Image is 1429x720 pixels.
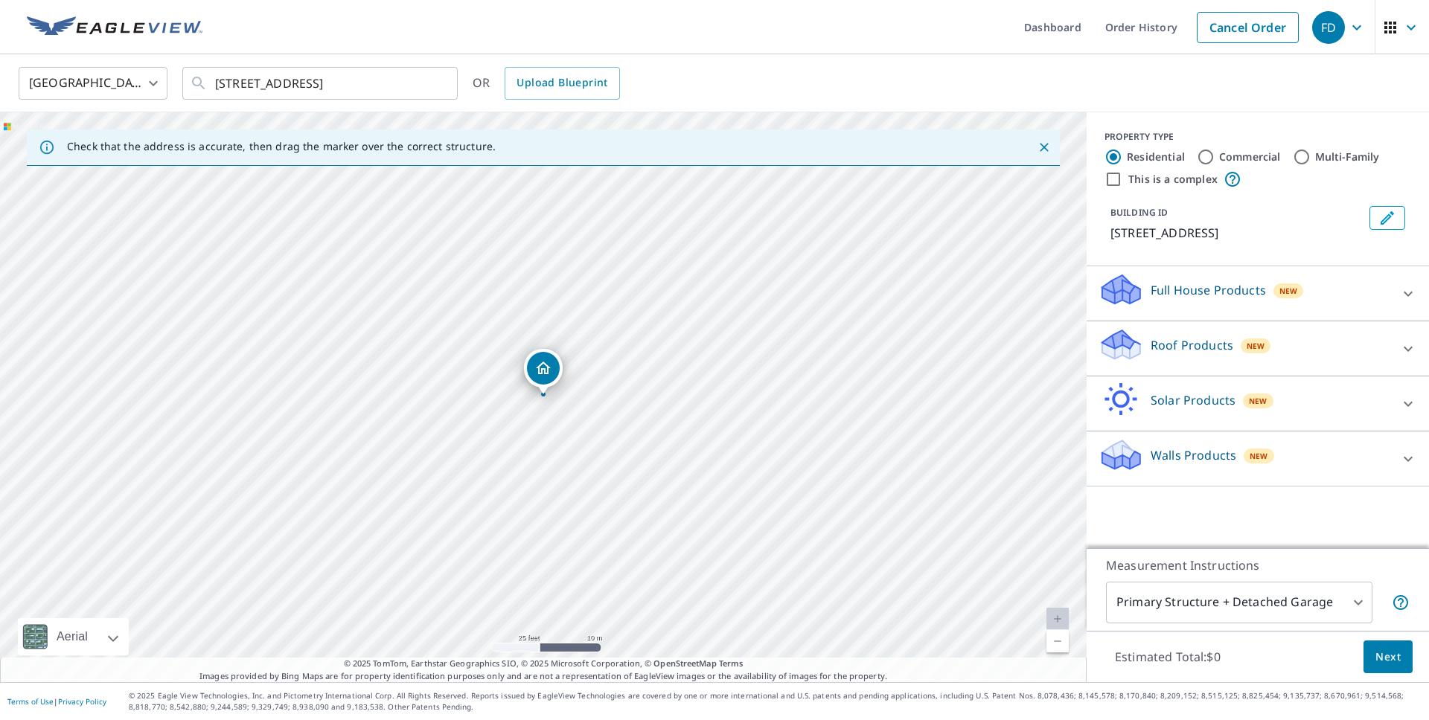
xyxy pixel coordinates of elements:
[1035,138,1054,157] button: Close
[1369,206,1405,230] button: Edit building 1
[1392,594,1410,611] span: Your report will include the primary structure and a detached garage if one exists.
[1375,648,1401,666] span: Next
[1151,336,1233,354] p: Roof Products
[1151,281,1266,299] p: Full House Products
[1046,608,1069,630] a: Current Level 20, Zoom In Disabled
[1151,446,1236,464] p: Walls Products
[1110,206,1168,219] p: BUILDING ID
[1104,130,1411,144] div: PROPERTY TYPE
[1046,630,1069,652] a: Current Level 20, Zoom Out
[1099,437,1417,480] div: Walls ProductsNew
[1197,12,1299,43] a: Cancel Order
[7,696,54,707] a: Terms of Use
[1279,285,1298,297] span: New
[653,658,716,669] a: OpenStreetMap
[19,62,167,104] div: [GEOGRAPHIC_DATA]
[1099,327,1417,370] div: Roof ProductsNew
[505,67,619,100] a: Upload Blueprint
[58,696,106,707] a: Privacy Policy
[1106,556,1410,574] p: Measurement Instructions
[1250,450,1268,462] span: New
[1103,640,1233,673] p: Estimated Total: $0
[1219,150,1281,164] label: Commercial
[344,658,744,670] span: © 2025 TomTom, Earthstar Geographics SIO, © 2025 Microsoft Corporation, ©
[719,658,744,669] a: Terms
[1106,582,1372,623] div: Primary Structure + Detached Garage
[1099,272,1417,315] div: Full House ProductsNew
[524,349,563,395] div: Dropped pin, building 1, Residential property, 966 Cove Rd Rutherfordton, NC 28139
[1128,172,1218,187] label: This is a complex
[215,62,427,104] input: Search by address or latitude-longitude
[473,67,620,100] div: OR
[27,16,202,39] img: EV Logo
[1151,391,1235,409] p: Solar Products
[1110,224,1364,242] p: [STREET_ADDRESS]
[67,140,496,153] p: Check that the address is accurate, then drag the marker over the correct structure.
[1315,150,1380,164] label: Multi-Family
[1247,340,1265,352] span: New
[18,618,129,655] div: Aerial
[1249,395,1267,407] span: New
[1312,11,1345,44] div: FD
[517,74,607,92] span: Upload Blueprint
[1127,150,1185,164] label: Residential
[1364,640,1413,674] button: Next
[7,697,106,706] p: |
[52,618,92,655] div: Aerial
[129,690,1422,713] p: © 2025 Eagle View Technologies, Inc. and Pictometry International Corp. All Rights Reserved. Repo...
[1099,382,1417,425] div: Solar ProductsNew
